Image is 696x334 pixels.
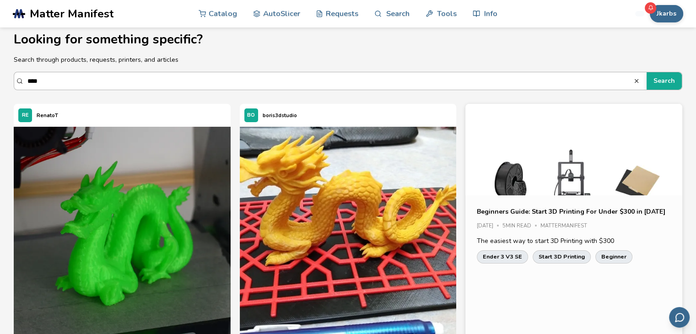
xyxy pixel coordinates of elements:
[263,111,297,120] p: boris3dstudio
[27,73,633,89] input: Search
[533,250,591,263] a: Start 3D Printing
[247,113,255,119] span: BO
[465,104,682,266] img: Article Image
[633,78,642,84] button: Search
[14,55,682,65] p: Search through products, requests, printers, and articles
[477,250,528,263] a: Ender 3 V3 SE
[502,223,540,229] div: 5 min read
[477,223,502,229] div: [DATE]
[595,250,632,263] a: Beginner
[647,72,682,90] button: Search
[650,5,683,22] button: Jkarbs
[540,223,593,229] div: MatterManifest
[22,113,29,119] span: RE
[477,207,665,216] a: Beginners Guide: Start 3D Printing For Under $300 in [DATE]
[669,307,690,328] button: Send feedback via email
[14,32,682,47] h1: Looking for something specific?
[477,236,670,246] p: The easiest way to start 3D Printing with $300
[37,111,58,120] p: RenatoT
[30,7,113,20] span: Matter Manifest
